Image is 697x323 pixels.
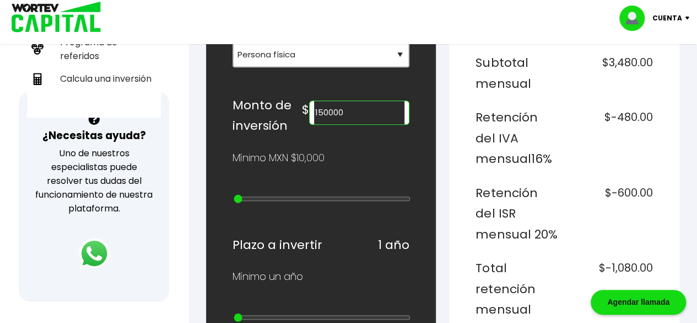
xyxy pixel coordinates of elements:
p: Uno de nuestros especialistas puede resolver tus dudas del funcionamiento de nuestra plataforma. [33,146,155,215]
p: Cuenta [652,10,682,27]
h6: Plazo a invertir [233,235,322,256]
h6: $-600.00 [569,183,653,245]
p: Mínimo MXN $10,000 [233,150,325,166]
img: logos_whatsapp-icon.242b2217.svg [79,238,110,269]
a: Calcula una inversión [27,67,161,90]
h3: ¿Necesitas ayuda? [42,128,146,144]
a: Programa de referidos [27,31,161,67]
img: profile-image [619,6,652,31]
h6: Total retención mensual [476,258,560,320]
h6: $-1,080.00 [569,258,653,320]
h6: $3,480.00 [569,52,653,94]
div: Agendar llamada [591,290,686,315]
img: recomiendanos-icon.9b8e9327.svg [31,43,44,55]
h6: Retención del ISR mensual 20% [476,183,560,245]
h6: 1 año [378,235,409,256]
img: calculadora-icon.17d418c4.svg [31,73,44,85]
p: Mínimo un año [233,268,303,285]
h6: Subtotal mensual [476,52,560,94]
h6: Retención del IVA mensual 16% [476,107,560,170]
h6: $ [302,99,309,120]
img: icon-down [682,17,697,20]
h6: Monto de inversión [233,95,302,136]
h6: $-480.00 [569,107,653,170]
